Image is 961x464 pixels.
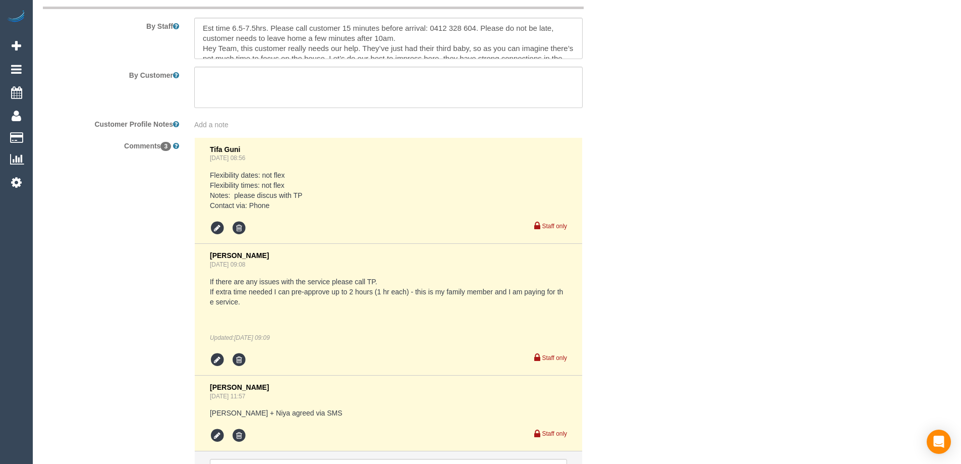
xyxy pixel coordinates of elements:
div: Open Intercom Messenger [927,430,951,454]
img: Automaid Logo [6,10,26,24]
pre: Flexibility dates: not flex Flexibility times: not flex Notes: please discus with TP Contact via:... [210,170,567,211]
span: Tifa Guni [210,145,240,153]
small: Staff only [542,223,567,230]
span: Add a note [194,121,229,129]
a: [DATE] 09:08 [210,261,246,268]
span: Aug 18, 2025 09:09 [234,334,270,341]
span: [PERSON_NAME] [210,383,269,391]
span: 3 [160,142,171,151]
em: Updated: [210,334,270,341]
small: Staff only [542,430,567,437]
label: By Customer [35,67,187,80]
label: Customer Profile Notes [35,116,187,129]
pre: If there are any issues with the service please call TP. If extra time needed I can pre-approve u... [210,277,567,307]
pre: [PERSON_NAME] + Niya agreed via SMS [210,408,567,418]
a: [DATE] 11:57 [210,393,246,400]
span: [PERSON_NAME] [210,251,269,260]
label: Comments [35,137,187,151]
small: Staff only [542,354,567,362]
a: [DATE] 08:56 [210,154,246,162]
label: By Staff [35,18,187,31]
